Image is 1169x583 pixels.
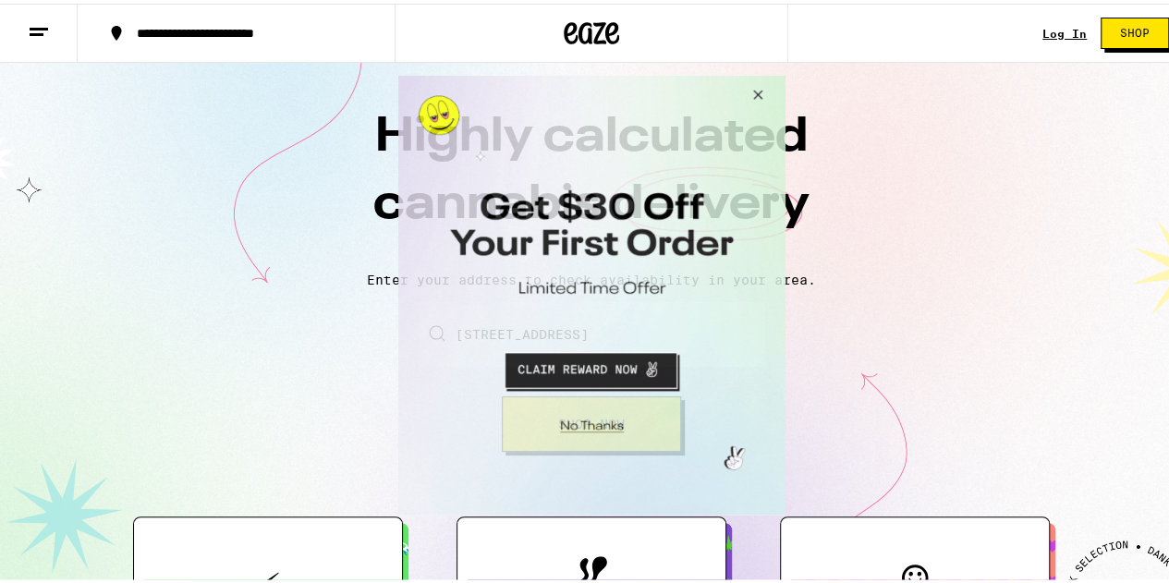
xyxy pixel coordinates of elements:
[398,72,785,512] iframe: Modal Overlay Box Frame
[11,13,133,28] span: Hi. Need any help?
[398,72,785,512] div: Modal Overlay Box
[1101,14,1169,45] button: Shop
[268,101,915,254] h1: Highly calculated cannabis delivery
[1120,24,1150,35] span: Shop
[1042,24,1087,36] a: Log In
[18,269,1164,284] p: Enter your address to check availability in your area.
